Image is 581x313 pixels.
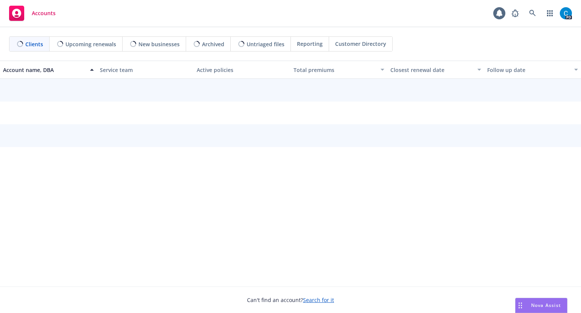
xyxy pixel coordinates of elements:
button: Service team [97,61,194,79]
div: Follow up date [487,66,570,74]
span: Archived [202,40,224,48]
span: Can't find an account? [247,296,334,304]
div: Closest renewal date [390,66,473,74]
a: Search [525,6,540,21]
button: Active policies [194,61,290,79]
span: Reporting [297,40,323,48]
button: Total premiums [290,61,387,79]
div: Active policies [197,66,287,74]
span: Customer Directory [335,40,386,48]
a: Report a Bug [508,6,523,21]
button: Follow up date [484,61,581,79]
div: Total premiums [294,66,376,74]
a: Search for it [303,296,334,304]
div: Account name, DBA [3,66,85,74]
div: Drag to move [516,298,525,313]
span: Nova Assist [531,302,561,308]
span: Upcoming renewals [65,40,116,48]
span: Untriaged files [247,40,284,48]
div: Service team [100,66,191,74]
span: Accounts [32,10,56,16]
span: Clients [25,40,43,48]
a: Accounts [6,3,59,24]
span: New businesses [138,40,180,48]
button: Nova Assist [515,298,567,313]
img: photo [560,7,572,19]
a: Switch app [542,6,558,21]
button: Closest renewal date [387,61,484,79]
